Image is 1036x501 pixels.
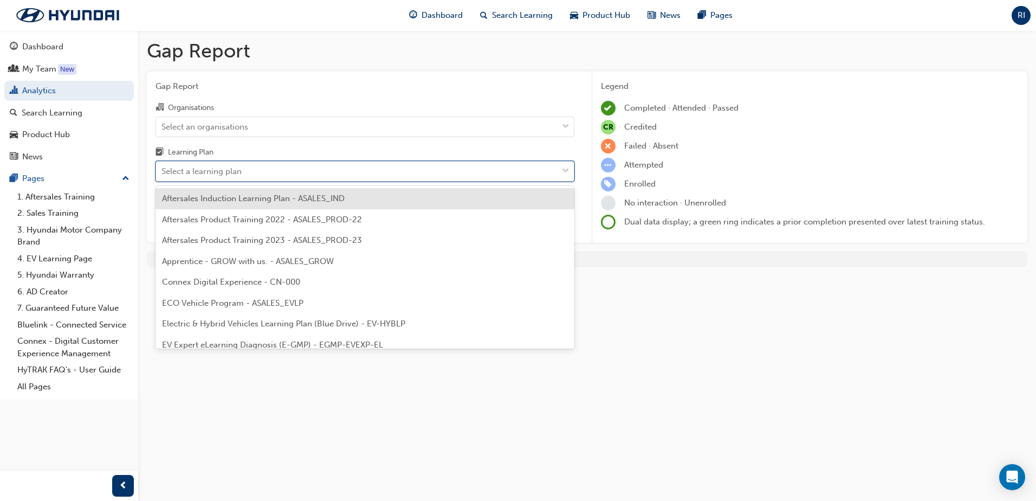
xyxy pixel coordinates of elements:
[162,298,303,308] span: ECO Vehicle Program - ASALES_EVLP
[168,147,213,158] div: Learning Plan
[710,9,733,22] span: Pages
[156,148,164,158] span: learningplan-icon
[601,139,616,153] span: learningRecordVerb_FAIL-icon
[147,39,1027,63] h1: Gap Report
[13,189,134,205] a: 1. Aftersales Training
[1012,6,1031,25] button: RI
[10,130,18,140] span: car-icon
[13,333,134,362] a: Connex - Digital Customer Experience Management
[4,169,134,189] button: Pages
[22,172,44,185] div: Pages
[13,222,134,251] a: 3. Hyundai Motor Company Brand
[162,235,362,245] span: Aftersales Product Training 2023 - ASALES_PROD-23
[162,340,383,350] span: EV Expert eLearning Diagnosis (E-GMP) - EGMP-EVEXP-EL
[13,284,134,300] a: 6. AD Creator
[22,129,70,141] div: Product Hub
[624,122,657,132] span: Credited
[480,9,488,22] span: search-icon
[660,9,681,22] span: News
[122,172,129,186] span: up-icon
[4,59,134,79] a: My Team
[13,251,134,267] a: 4. EV Learning Page
[156,80,574,93] span: Gap Report
[561,4,639,27] a: car-iconProduct Hub
[570,9,578,22] span: car-icon
[601,120,616,134] span: null-icon
[409,9,417,22] span: guage-icon
[999,464,1025,490] div: Open Intercom Messenger
[422,9,463,22] span: Dashboard
[10,65,18,74] span: people-icon
[161,120,248,133] div: Select an organisations
[582,9,630,22] span: Product Hub
[168,102,214,113] div: Organisations
[4,37,134,57] a: Dashboard
[58,64,76,75] div: Tooltip anchor
[4,35,134,169] button: DashboardMy TeamAnalyticsSearch LearningProduct HubNews
[689,4,741,27] a: pages-iconPages
[471,4,561,27] a: search-iconSearch Learning
[162,277,300,287] span: Connex Digital Experience - CN-000
[13,300,134,317] a: 7. Guaranteed Future Value
[601,80,1019,93] div: Legend
[162,319,405,329] span: Electric & Hybrid Vehicles Learning Plan (Blue Drive) - EV-HYBLP
[13,205,134,222] a: 2. Sales Training
[492,9,553,22] span: Search Learning
[4,103,134,123] a: Search Learning
[562,120,569,134] span: down-icon
[624,198,726,208] span: No interaction · Unenrolled
[562,164,569,178] span: down-icon
[22,63,56,75] div: My Team
[13,317,134,333] a: Bluelink - Connected Service
[624,179,656,189] span: Enrolled
[162,194,345,203] span: Aftersales Induction Learning Plan - ASALES_IND
[624,160,663,170] span: Attempted
[156,103,164,113] span: organisation-icon
[4,81,134,101] a: Analytics
[624,141,678,151] span: Failed · Absent
[5,4,130,27] img: Trak
[601,196,616,210] span: learningRecordVerb_NONE-icon
[10,152,18,162] span: news-icon
[13,378,134,395] a: All Pages
[1018,9,1025,22] span: RI
[698,9,706,22] span: pages-icon
[4,125,134,145] a: Product Hub
[601,158,616,172] span: learningRecordVerb_ATTEMPT-icon
[10,86,18,96] span: chart-icon
[647,9,656,22] span: news-icon
[22,107,82,119] div: Search Learning
[162,215,362,224] span: Aftersales Product Training 2022 - ASALES_PROD-22
[639,4,689,27] a: news-iconNews
[22,151,43,163] div: News
[624,103,739,113] span: Completed · Attended · Passed
[22,41,63,53] div: Dashboard
[4,147,134,167] a: News
[400,4,471,27] a: guage-iconDashboard
[13,267,134,284] a: 5. Hyundai Warranty
[601,177,616,191] span: learningRecordVerb_ENROLL-icon
[162,256,334,266] span: Apprentice - GROW with us. - ASALES_GROW
[10,42,18,52] span: guage-icon
[10,174,18,184] span: pages-icon
[161,165,242,178] div: Select a learning plan
[13,362,134,378] a: HyTRAK FAQ's - User Guide
[10,108,17,118] span: search-icon
[119,479,127,493] span: prev-icon
[601,101,616,115] span: learningRecordVerb_COMPLETE-icon
[624,217,985,227] span: Dual data display; a green ring indicates a prior completion presented over latest training status.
